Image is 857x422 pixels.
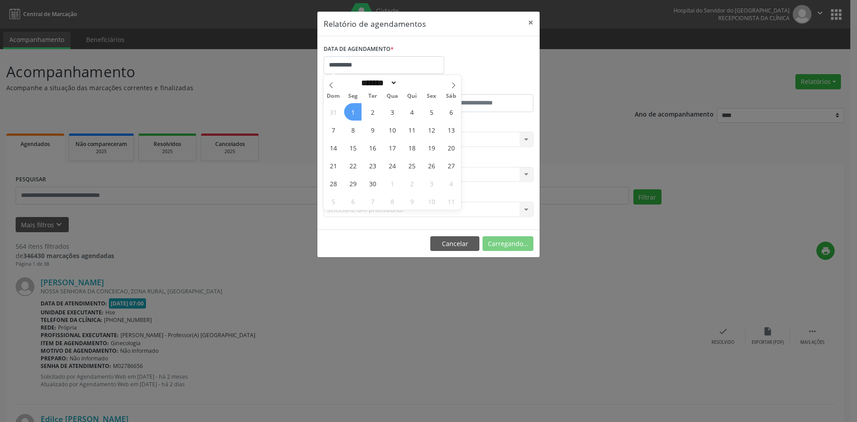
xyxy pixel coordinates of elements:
span: Outubro 6, 2025 [344,192,362,210]
label: DATA DE AGENDAMENTO [324,42,394,56]
span: Sex [422,93,441,99]
span: Setembro 2, 2025 [364,103,381,121]
span: Setembro 6, 2025 [442,103,460,121]
span: Setembro 24, 2025 [383,157,401,174]
span: Qua [383,93,402,99]
span: Setembro 17, 2025 [383,139,401,156]
span: Setembro 23, 2025 [364,157,381,174]
button: Carregando... [483,236,533,251]
span: Setembro 5, 2025 [423,103,440,121]
span: Outubro 7, 2025 [364,192,381,210]
span: Outubro 3, 2025 [423,175,440,192]
span: Setembro 27, 2025 [442,157,460,174]
span: Outubro 11, 2025 [442,192,460,210]
span: Setembro 12, 2025 [423,121,440,138]
select: Month [358,78,397,88]
span: Setembro 1, 2025 [344,103,362,121]
span: Outubro 10, 2025 [423,192,440,210]
span: Outubro 9, 2025 [403,192,420,210]
span: Setembro 11, 2025 [403,121,420,138]
span: Seg [343,93,363,99]
span: Ter [363,93,383,99]
span: Setembro 7, 2025 [324,121,342,138]
span: Setembro 15, 2025 [344,139,362,156]
span: Agosto 31, 2025 [324,103,342,121]
span: Setembro 20, 2025 [442,139,460,156]
span: Setembro 16, 2025 [364,139,381,156]
span: Setembro 9, 2025 [364,121,381,138]
span: Setembro 28, 2025 [324,175,342,192]
label: ATÉ [431,80,533,94]
h5: Relatório de agendamentos [324,18,426,29]
span: Setembro 13, 2025 [442,121,460,138]
span: Qui [402,93,422,99]
span: Outubro 8, 2025 [383,192,401,210]
span: Outubro 4, 2025 [442,175,460,192]
button: Cancelar [430,236,479,251]
span: Setembro 30, 2025 [364,175,381,192]
span: Setembro 25, 2025 [403,157,420,174]
span: Outubro 2, 2025 [403,175,420,192]
span: Setembro 18, 2025 [403,139,420,156]
button: Close [522,12,540,33]
span: Setembro 4, 2025 [403,103,420,121]
span: Outubro 1, 2025 [383,175,401,192]
span: Setembro 14, 2025 [324,139,342,156]
span: Setembro 21, 2025 [324,157,342,174]
span: Dom [324,93,343,99]
span: Setembro 8, 2025 [344,121,362,138]
span: Setembro 10, 2025 [383,121,401,138]
span: Setembro 26, 2025 [423,157,440,174]
input: Year [397,78,427,88]
span: Setembro 22, 2025 [344,157,362,174]
span: Sáb [441,93,461,99]
span: Outubro 5, 2025 [324,192,342,210]
span: Setembro 29, 2025 [344,175,362,192]
span: Setembro 3, 2025 [383,103,401,121]
span: Setembro 19, 2025 [423,139,440,156]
